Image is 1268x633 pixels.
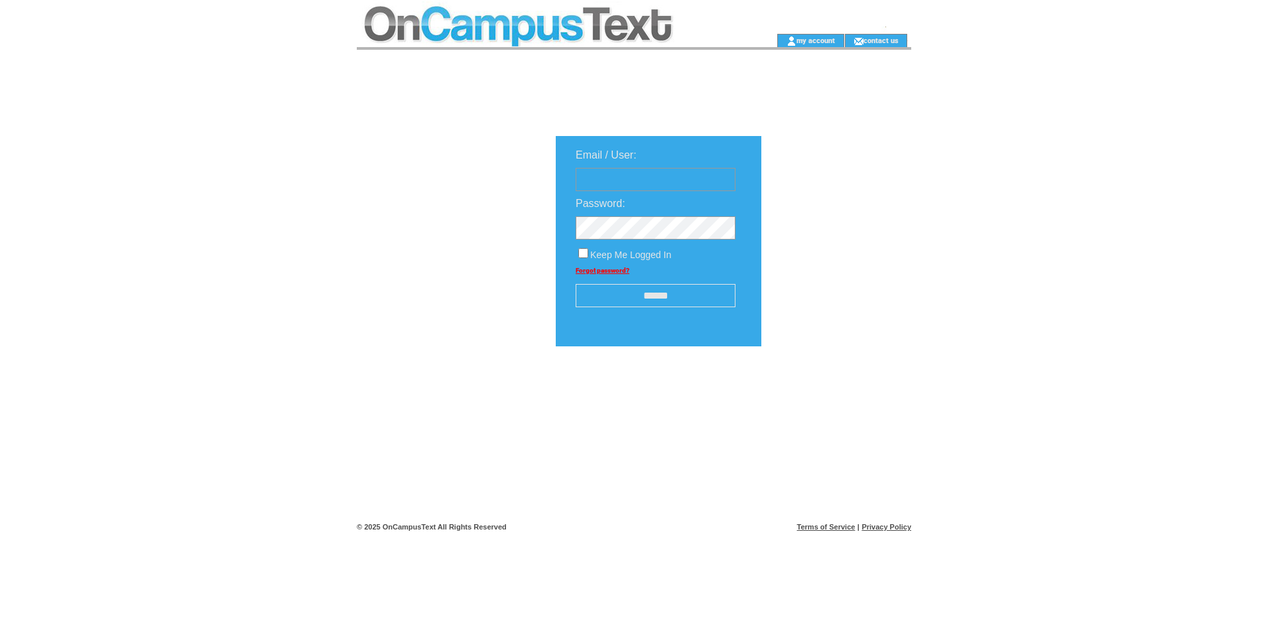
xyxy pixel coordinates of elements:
[863,36,899,44] a: contact us
[854,36,863,46] img: contact_us_icon.gif;jsessionid=413C71C3881A599C1CBE486AE7A60EBA
[800,380,866,396] img: transparent.png;jsessionid=413C71C3881A599C1CBE486AE7A60EBA
[576,149,637,161] span: Email / User:
[576,267,629,274] a: Forgot password?
[357,523,507,531] span: © 2025 OnCampusText All Rights Reserved
[590,249,671,260] span: Keep Me Logged In
[857,523,859,531] span: |
[797,523,856,531] a: Terms of Service
[861,523,911,531] a: Privacy Policy
[787,36,796,46] img: account_icon.gif;jsessionid=413C71C3881A599C1CBE486AE7A60EBA
[796,36,835,44] a: my account
[576,198,625,209] span: Password:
